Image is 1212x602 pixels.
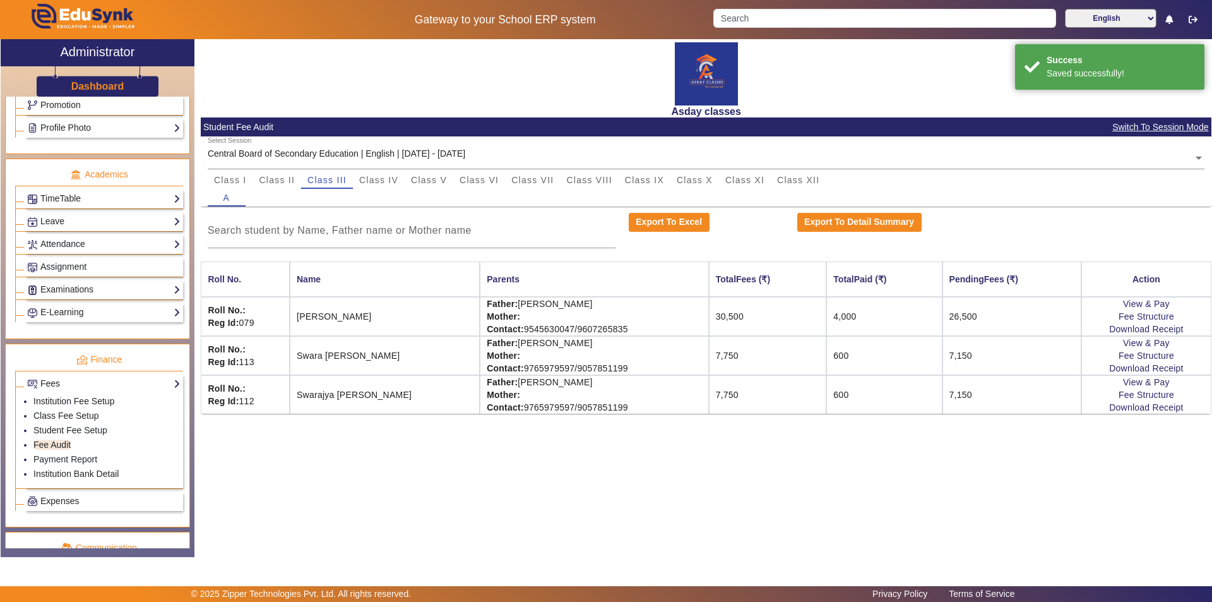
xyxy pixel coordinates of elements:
p: © 2025 Zipper Technologies Pvt. Ltd. All rights reserved. [191,587,412,601]
a: Fee Structure [1119,311,1174,322]
a: View & Pay [1123,377,1170,387]
a: View & Pay [1123,338,1170,348]
a: Privacy Policy [866,586,934,602]
p: Finance [15,353,183,366]
a: Fee Audit [33,440,71,450]
input: Search [713,9,1055,28]
img: Payroll.png [28,497,37,506]
th: Action [1081,262,1211,297]
span: Promotion [40,100,81,110]
a: Download Receipt [1109,402,1184,412]
img: communication.png [61,543,73,554]
img: 6c26f0c6-1b4f-4b8f-9f13-0669d385e8b7 [675,42,738,105]
a: Download Receipt [1109,363,1184,373]
div: Central Board of Secondary Education | English | [DATE] - [DATE] [208,147,465,160]
a: Payment Report [33,454,97,464]
h3: Dashboard [71,80,124,92]
span: Expenses [40,496,79,506]
a: Fee Structure [1119,390,1174,400]
span: Switch To Session Mode [1112,120,1209,135]
p: Communication [15,541,183,555]
a: Institution Fee Setup [33,396,114,406]
a: Student Fee Setup [33,425,107,435]
img: Assignments.png [28,263,37,272]
img: Branchoperations.png [28,100,37,110]
p: Academics [15,168,183,181]
div: Select Session [208,136,251,146]
div: Success [1047,54,1195,67]
h2: Asday classes [201,105,1211,117]
img: finance.png [76,354,88,366]
img: academic.png [70,169,81,181]
a: Class Fee Setup [33,411,99,421]
a: Institution Bank Detail [33,469,119,479]
a: Fee Structure [1119,351,1174,361]
span: Assignment [40,262,86,272]
a: View & Pay [1123,299,1170,309]
div: Saved successfully! [1047,67,1195,80]
a: Terms of Service [942,586,1021,602]
h2: Administrator [61,44,135,59]
h5: Gateway to your School ERP system [310,13,700,27]
mat-card-header: Student Fee Audit [201,117,1211,136]
a: Download Receipt [1109,324,1184,334]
